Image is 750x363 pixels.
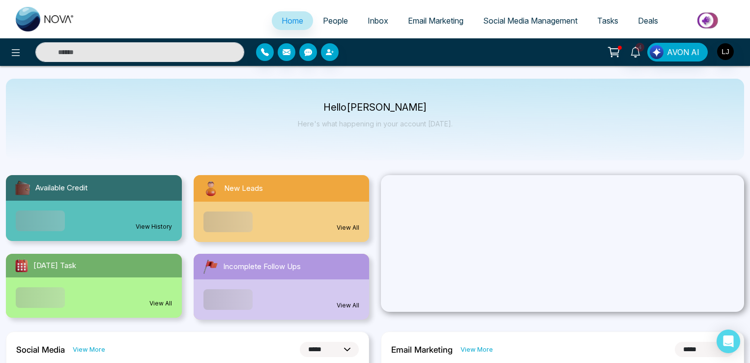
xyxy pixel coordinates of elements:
[188,254,375,320] a: Incomplete Follow UpsView All
[461,345,493,354] a: View More
[673,9,744,31] img: Market-place.gif
[282,16,303,26] span: Home
[483,16,577,26] span: Social Media Management
[408,16,463,26] span: Email Marketing
[223,261,301,272] span: Incomplete Follow Ups
[337,301,359,310] a: View All
[16,345,65,355] h2: Social Media
[323,16,348,26] span: People
[624,43,647,60] a: 4
[717,330,740,353] div: Open Intercom Messenger
[202,258,219,275] img: followUps.svg
[650,45,663,59] img: Lead Flow
[298,120,453,128] p: Here's what happening in your account [DATE].
[358,11,398,30] a: Inbox
[202,179,220,198] img: newLeads.svg
[149,299,172,308] a: View All
[647,43,708,61] button: AVON AI
[188,175,375,242] a: New LeadsView All
[73,345,105,354] a: View More
[587,11,628,30] a: Tasks
[368,16,388,26] span: Inbox
[391,345,453,355] h2: Email Marketing
[667,46,699,58] span: AVON AI
[313,11,358,30] a: People
[33,260,76,272] span: [DATE] Task
[337,223,359,232] a: View All
[473,11,587,30] a: Social Media Management
[638,16,658,26] span: Deals
[635,43,644,52] span: 4
[224,183,263,194] span: New Leads
[35,182,87,194] span: Available Credit
[628,11,668,30] a: Deals
[16,7,75,31] img: Nova CRM Logo
[14,179,31,197] img: availableCredit.svg
[398,11,473,30] a: Email Marketing
[14,258,29,273] img: todayTask.svg
[597,16,618,26] span: Tasks
[136,222,172,231] a: View History
[717,43,734,60] img: User Avatar
[298,103,453,112] p: Hello [PERSON_NAME]
[272,11,313,30] a: Home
